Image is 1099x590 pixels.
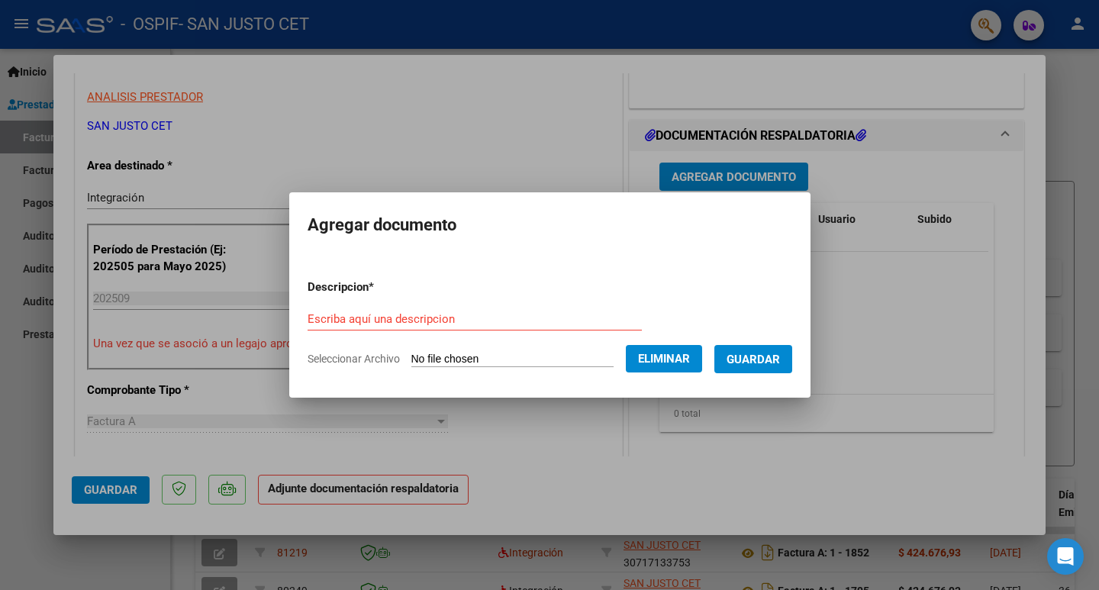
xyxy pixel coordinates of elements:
[714,345,792,373] button: Guardar
[1047,538,1084,575] div: Open Intercom Messenger
[308,211,792,240] h2: Agregar documento
[727,353,780,366] span: Guardar
[626,345,702,372] button: Eliminar
[638,352,690,366] span: Eliminar
[308,353,400,365] span: Seleccionar Archivo
[308,279,453,296] p: Descripcion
